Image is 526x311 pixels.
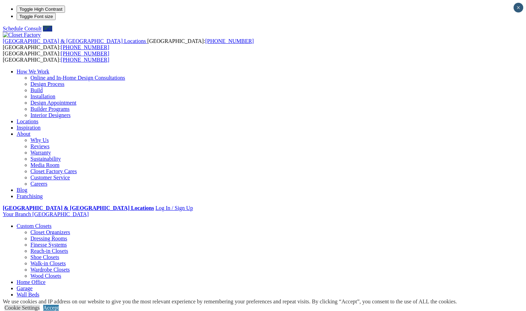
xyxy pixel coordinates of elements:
[17,118,38,124] a: Locations
[17,285,33,291] a: Garage
[30,273,61,279] a: Wood Closets
[3,26,41,32] a: Schedule Consult
[43,26,52,32] a: Call
[30,94,55,99] a: Installation
[19,14,53,19] span: Toggle Font size
[17,292,39,297] a: Wall Beds
[30,81,64,87] a: Design Process
[30,267,70,273] a: Wardrobe Closets
[4,305,40,311] a: Cookie Settings
[3,38,147,44] a: [GEOGRAPHIC_DATA] & [GEOGRAPHIC_DATA] Locations
[30,175,70,180] a: Customer Service
[30,106,70,112] a: Builder Programs
[3,205,154,211] a: [GEOGRAPHIC_DATA] & [GEOGRAPHIC_DATA] Locations
[30,260,66,266] a: Walk-in Closets
[3,32,41,38] img: Closet Factory
[30,150,51,155] a: Warranty
[3,299,457,305] div: We use cookies and IP address on our website to give you the most relevant experience by remember...
[3,38,146,44] span: [GEOGRAPHIC_DATA] & [GEOGRAPHIC_DATA] Locations
[30,156,61,162] a: Sustainability
[30,248,68,254] a: Reach-in Closets
[30,229,70,235] a: Closet Organizers
[3,211,89,217] a: Your Branch [GEOGRAPHIC_DATA]
[30,168,77,174] a: Closet Factory Cares
[30,236,67,241] a: Dressing Rooms
[30,112,71,118] a: Interior Designers
[30,242,67,248] a: Finesse Systems
[30,143,49,149] a: Reviews
[30,181,47,187] a: Careers
[17,69,49,74] a: How We Work
[30,137,49,143] a: Why Us
[17,193,43,199] a: Franchising
[155,205,193,211] a: Log In / Sign Up
[514,3,523,12] button: Close
[17,131,30,137] a: About
[17,6,65,13] button: Toggle High Contrast
[61,51,109,56] a: [PHONE_NUMBER]
[17,13,56,20] button: Toggle Font size
[30,162,59,168] a: Media Room
[19,7,62,12] span: Toggle High Contrast
[205,38,253,44] a: [PHONE_NUMBER]
[17,279,46,285] a: Home Office
[17,223,52,229] a: Custom Closets
[3,51,109,63] span: [GEOGRAPHIC_DATA]: [GEOGRAPHIC_DATA]:
[30,100,76,106] a: Design Appointment
[30,75,125,81] a: Online and In-Home Design Consultations
[17,125,40,131] a: Inspiration
[3,211,31,217] span: Your Branch
[30,87,43,93] a: Build
[43,305,59,311] a: Accept
[61,57,109,63] a: [PHONE_NUMBER]
[61,44,109,50] a: [PHONE_NUMBER]
[30,254,59,260] a: Shoe Closets
[3,38,254,50] span: [GEOGRAPHIC_DATA]: [GEOGRAPHIC_DATA]:
[30,298,87,304] a: [PERSON_NAME] Beds
[17,187,27,193] a: Blog
[32,211,89,217] span: [GEOGRAPHIC_DATA]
